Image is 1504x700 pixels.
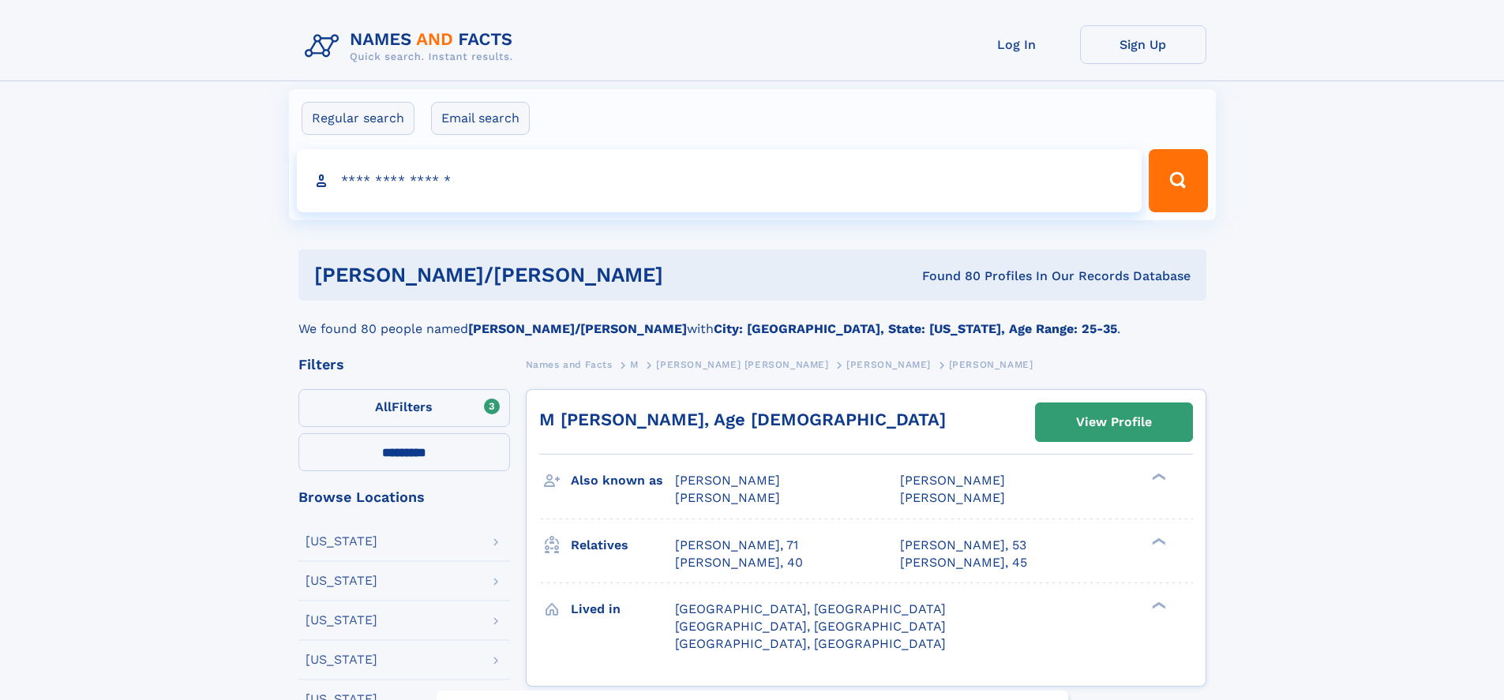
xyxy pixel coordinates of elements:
div: Filters [298,357,510,372]
span: M [630,359,639,370]
h3: Lived in [571,596,675,623]
img: Logo Names and Facts [298,25,526,68]
h1: [PERSON_NAME]/[PERSON_NAME] [314,265,793,285]
div: ❯ [1148,472,1167,482]
div: Browse Locations [298,490,510,504]
a: [PERSON_NAME], 71 [675,537,798,554]
span: [GEOGRAPHIC_DATA], [GEOGRAPHIC_DATA] [675,601,946,616]
b: City: [GEOGRAPHIC_DATA], State: [US_STATE], Age Range: 25-35 [714,321,1117,336]
a: [PERSON_NAME], 45 [900,554,1027,571]
a: M [PERSON_NAME], Age [DEMOGRAPHIC_DATA] [539,410,946,429]
a: [PERSON_NAME], 40 [675,554,803,571]
div: [US_STATE] [306,575,377,587]
b: [PERSON_NAME]/[PERSON_NAME] [468,321,687,336]
span: [PERSON_NAME] [900,490,1005,505]
a: M [630,354,639,374]
a: [PERSON_NAME] [PERSON_NAME] [656,354,828,374]
a: Names and Facts [526,354,613,374]
a: [PERSON_NAME] [846,354,931,374]
span: [GEOGRAPHIC_DATA], [GEOGRAPHIC_DATA] [675,636,946,651]
span: [PERSON_NAME] [PERSON_NAME] [656,359,828,370]
div: View Profile [1076,404,1152,440]
a: View Profile [1036,403,1192,441]
h3: Also known as [571,467,675,494]
span: All [375,399,392,414]
div: We found 80 people named with . [298,301,1206,339]
span: [PERSON_NAME] [846,359,931,370]
input: search input [297,149,1142,212]
span: [PERSON_NAME] [949,359,1033,370]
span: [PERSON_NAME] [900,473,1005,488]
a: Log In [954,25,1080,64]
label: Regular search [302,102,414,135]
div: Found 80 Profiles In Our Records Database [793,268,1191,285]
div: [US_STATE] [306,614,377,627]
label: Filters [298,389,510,427]
span: [GEOGRAPHIC_DATA], [GEOGRAPHIC_DATA] [675,619,946,634]
a: Sign Up [1080,25,1206,64]
span: [PERSON_NAME] [675,473,780,488]
div: [US_STATE] [306,535,377,548]
h3: Relatives [571,532,675,559]
div: ❯ [1148,536,1167,546]
div: [US_STATE] [306,653,377,666]
button: Search Button [1149,149,1207,212]
a: [PERSON_NAME], 53 [900,537,1026,554]
label: Email search [431,102,530,135]
div: ❯ [1148,600,1167,610]
span: [PERSON_NAME] [675,490,780,505]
